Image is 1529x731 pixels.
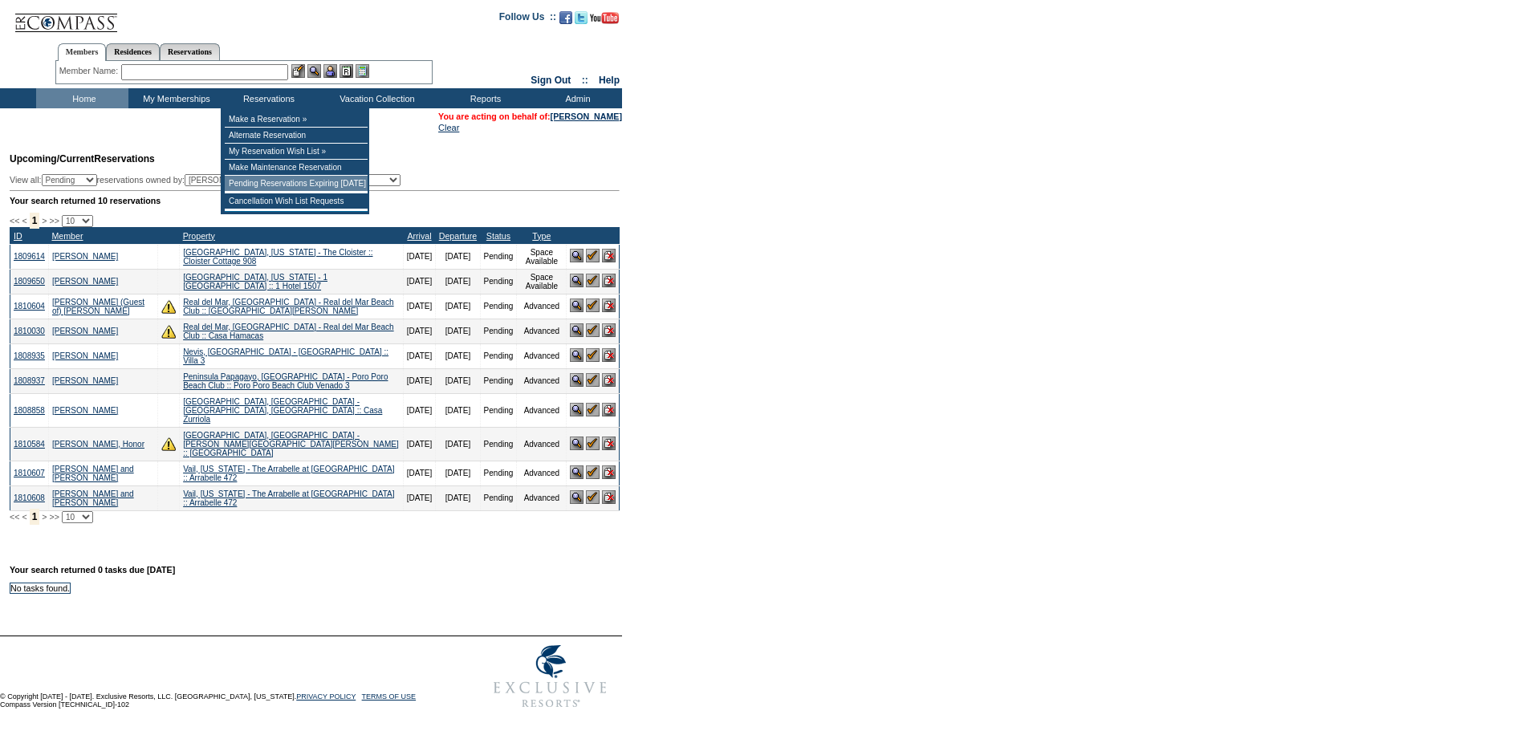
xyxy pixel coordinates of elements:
span: > [42,216,47,225]
td: [DATE] [403,427,435,461]
img: Cancel Reservation [602,403,616,416]
img: View Reservation [570,298,584,312]
img: View Reservation [570,249,584,262]
img: Impersonate [323,64,337,78]
td: Admin [530,88,622,108]
span: 1 [30,213,40,229]
span: You are acting on behalf of: [438,112,622,121]
span: 1 [30,509,40,525]
a: Subscribe to our YouTube Channel [590,16,619,26]
span: << [10,512,19,522]
a: 1810030 [14,327,45,335]
a: [PERSON_NAME] [52,376,118,385]
a: Property [183,231,215,241]
td: Pending [480,393,517,427]
img: Cancel Reservation [602,465,616,479]
td: Pending [480,427,517,461]
a: [PERSON_NAME] [52,351,118,360]
div: View all: reservations owned by: [10,174,408,186]
a: [GEOGRAPHIC_DATA], [GEOGRAPHIC_DATA] - [PERSON_NAME][GEOGRAPHIC_DATA][PERSON_NAME] :: [GEOGRAPHIC... [183,431,399,457]
img: Become our fan on Facebook [559,11,572,24]
td: [DATE] [403,294,435,319]
td: Alternate Reservation [225,128,368,144]
td: Advanced [517,393,567,427]
span: >> [49,216,59,225]
a: Sign Out [531,75,571,86]
span: > [42,512,47,522]
a: [PERSON_NAME], Honor [52,440,144,449]
span: << [10,216,19,225]
a: 1809614 [14,252,45,261]
td: My Memberships [128,88,221,108]
a: [PERSON_NAME] [52,406,118,415]
span: Upcoming/Current [10,153,94,164]
td: Advanced [517,427,567,461]
a: Members [58,43,107,61]
img: There are insufficient days and/or tokens to cover this reservation [161,299,176,314]
td: Follow Us :: [499,10,556,29]
span: < [22,216,26,225]
img: View [307,64,321,78]
div: Member Name: [59,64,121,78]
a: Peninsula Papagayo, [GEOGRAPHIC_DATA] - Poro Poro Beach Club :: Poro Poro Beach Club Venado 3 [183,372,388,390]
td: Advanced [517,319,567,343]
a: 1810604 [14,302,45,311]
span: < [22,512,26,522]
td: Reservations [221,88,313,108]
td: Pending [480,461,517,485]
img: Cancel Reservation [602,274,616,287]
a: Nevis, [GEOGRAPHIC_DATA] - [GEOGRAPHIC_DATA] :: Villa 3 [183,347,388,365]
img: Confirm Reservation [586,348,600,362]
a: Residences [106,43,160,60]
td: Pending [480,294,517,319]
a: Arrival [407,231,431,241]
td: Advanced [517,485,567,510]
td: Space Available [517,244,567,269]
td: Pending [480,485,517,510]
td: No tasks found. [10,583,71,593]
img: Cancel Reservation [602,249,616,262]
img: View Reservation [570,348,584,362]
td: [DATE] [436,461,480,485]
img: Follow us on Twitter [575,11,588,24]
a: PRIVACY POLICY [296,692,356,701]
a: [PERSON_NAME] [52,277,118,286]
td: My Reservation Wish List » [225,144,368,160]
td: Advanced [517,368,567,393]
td: Pending [480,368,517,393]
td: Advanced [517,294,567,319]
span: >> [49,512,59,522]
a: [GEOGRAPHIC_DATA], [US_STATE] - The Cloister :: Cloister Cottage 908 [183,248,372,266]
td: Cancellation Wish List Requests [225,193,368,209]
a: 1808935 [14,351,45,360]
img: Confirm Reservation [586,403,600,416]
td: [DATE] [403,269,435,294]
td: Pending [480,343,517,368]
td: Pending Reservations Expiring [DATE] [225,176,368,192]
img: There are insufficient days and/or tokens to cover this reservation [161,324,176,339]
img: View Reservation [570,403,584,416]
td: [DATE] [436,485,480,510]
a: Status [486,231,510,241]
td: Make a Reservation » [225,112,368,128]
a: 1810584 [14,440,45,449]
img: Exclusive Resorts [478,636,622,717]
img: Cancel Reservation [602,490,616,504]
td: [DATE] [436,393,480,427]
td: [DATE] [403,343,435,368]
div: Your search returned 10 reservations [10,196,620,205]
td: Advanced [517,461,567,485]
img: Confirm Reservation [586,373,600,387]
td: Reports [437,88,530,108]
img: Cancel Reservation [602,298,616,312]
a: [PERSON_NAME] [52,327,118,335]
a: ID [14,231,22,241]
a: Become our fan on Facebook [559,16,572,26]
td: [DATE] [403,461,435,485]
img: Confirm Reservation [586,465,600,479]
img: Cancel Reservation [602,437,616,450]
img: Confirm Reservation [586,437,600,450]
img: b_calculator.gif [356,64,369,78]
a: 1810608 [14,493,45,502]
a: Member [51,231,83,241]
